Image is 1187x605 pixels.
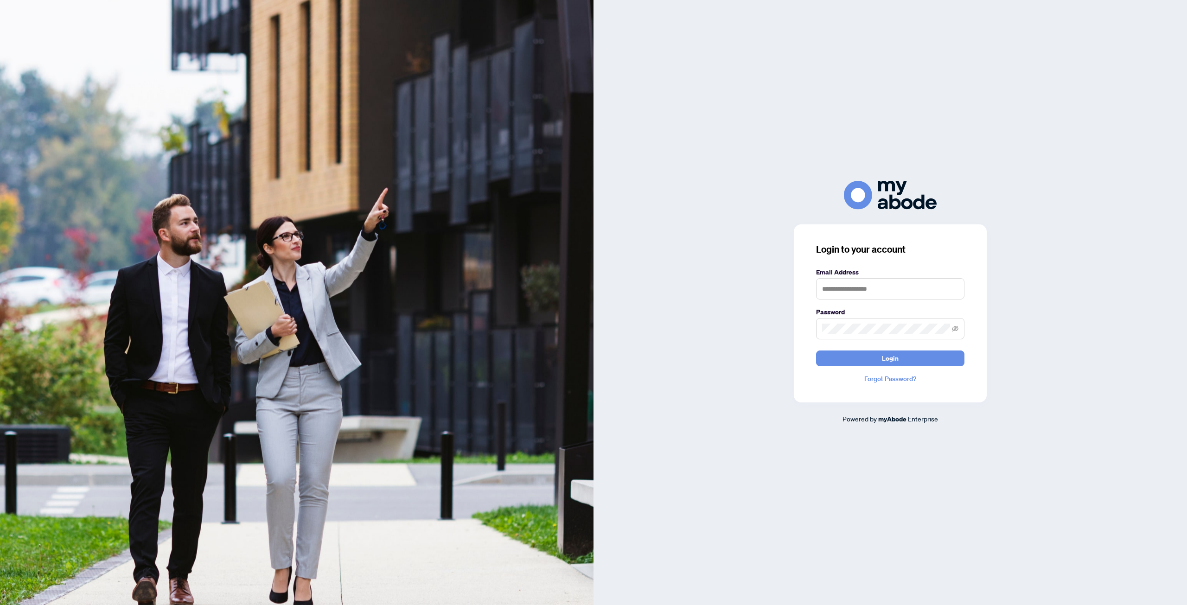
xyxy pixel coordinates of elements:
span: Enterprise [908,414,938,423]
span: Powered by [842,414,877,423]
button: Login [816,350,964,366]
a: myAbode [878,414,906,424]
h3: Login to your account [816,243,964,256]
a: Forgot Password? [816,374,964,384]
label: Email Address [816,267,964,277]
label: Password [816,307,964,317]
span: Login [882,351,899,366]
span: eye-invisible [952,325,958,332]
img: ma-logo [844,181,937,209]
